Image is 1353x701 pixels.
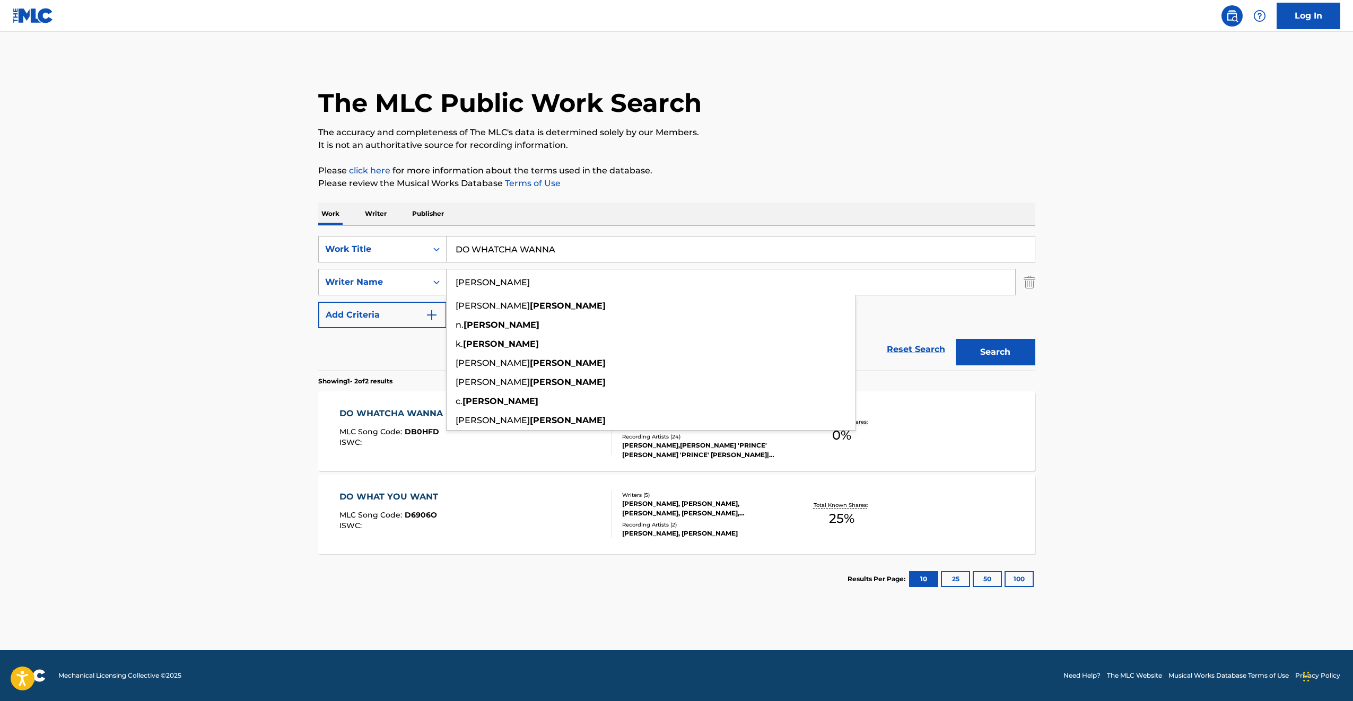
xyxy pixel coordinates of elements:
[941,571,970,587] button: 25
[909,571,938,587] button: 10
[13,669,46,682] img: logo
[409,203,447,225] p: Publisher
[13,8,54,23] img: MLC Logo
[829,509,854,528] span: 25 %
[456,339,463,349] span: k.
[848,574,908,584] p: Results Per Page:
[1221,5,1243,27] a: Public Search
[318,236,1035,371] form: Search Form
[530,301,606,311] strong: [PERSON_NAME]
[339,490,443,503] div: DO WHAT YOU WANT
[1107,671,1162,680] a: The MLC Website
[318,177,1035,190] p: Please review the Musical Works Database
[530,415,606,425] strong: [PERSON_NAME]
[318,475,1035,554] a: DO WHAT YOU WANTMLC Song Code:D6906OISWC:Writers (5)[PERSON_NAME], [PERSON_NAME], [PERSON_NAME], ...
[405,427,439,436] span: DB0HFD
[456,415,530,425] span: [PERSON_NAME]
[349,165,390,176] a: click here
[456,396,462,406] span: c.
[1168,671,1289,680] a: Musical Works Database Terms of Use
[405,510,437,520] span: D6906O
[318,164,1035,177] p: Please for more information about the terms used in the database.
[956,339,1035,365] button: Search
[622,433,782,441] div: Recording Artists ( 24 )
[503,178,561,188] a: Terms of Use
[339,407,448,420] div: DO WHATCHA WANNA
[464,320,539,330] strong: [PERSON_NAME]
[1063,671,1101,680] a: Need Help?
[530,377,606,387] strong: [PERSON_NAME]
[318,302,447,328] button: Add Criteria
[1303,661,1310,693] div: Drag
[362,203,390,225] p: Writer
[1253,10,1266,22] img: help
[1249,5,1270,27] div: Help
[318,376,392,386] p: Showing 1 - 2 of 2 results
[325,276,421,288] div: Writer Name
[530,358,606,368] strong: [PERSON_NAME]
[1277,3,1340,29] a: Log In
[339,427,405,436] span: MLC Song Code :
[339,437,364,447] span: ISWC :
[456,301,530,311] span: [PERSON_NAME]
[814,501,870,509] p: Total Known Shares:
[622,499,782,518] div: [PERSON_NAME], [PERSON_NAME], [PERSON_NAME], [PERSON_NAME], [PERSON_NAME]
[1226,10,1238,22] img: search
[463,339,539,349] strong: [PERSON_NAME]
[832,426,851,445] span: 0 %
[318,203,343,225] p: Work
[622,529,782,538] div: [PERSON_NAME], [PERSON_NAME]
[425,309,438,321] img: 9d2ae6d4665cec9f34b9.svg
[973,571,1002,587] button: 50
[1024,269,1035,295] img: Delete Criterion
[325,243,421,256] div: Work Title
[318,139,1035,152] p: It is not an authoritative source for recording information.
[622,441,782,460] div: [PERSON_NAME],[PERSON_NAME] 'PRINCE' [PERSON_NAME] 'PRINCE' [PERSON_NAME]|[PERSON_NAME], NEW NATI...
[1295,671,1340,680] a: Privacy Policy
[318,391,1035,471] a: DO WHATCHA WANNAMLC Song Code:DB0HFDISWC:Writers (3)[PERSON_NAME], [PERSON_NAME], [PERSON_NAME]Re...
[1005,571,1034,587] button: 100
[339,510,405,520] span: MLC Song Code :
[622,491,782,499] div: Writers ( 5 )
[58,671,181,680] span: Mechanical Licensing Collective © 2025
[318,87,702,119] h1: The MLC Public Work Search
[881,338,950,361] a: Reset Search
[339,521,364,530] span: ISWC :
[456,358,530,368] span: [PERSON_NAME]
[456,320,464,330] span: n.
[456,377,530,387] span: [PERSON_NAME]
[462,396,538,406] strong: [PERSON_NAME]
[622,521,782,529] div: Recording Artists ( 2 )
[318,126,1035,139] p: The accuracy and completeness of The MLC's data is determined solely by our Members.
[1300,650,1353,701] iframe: Chat Widget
